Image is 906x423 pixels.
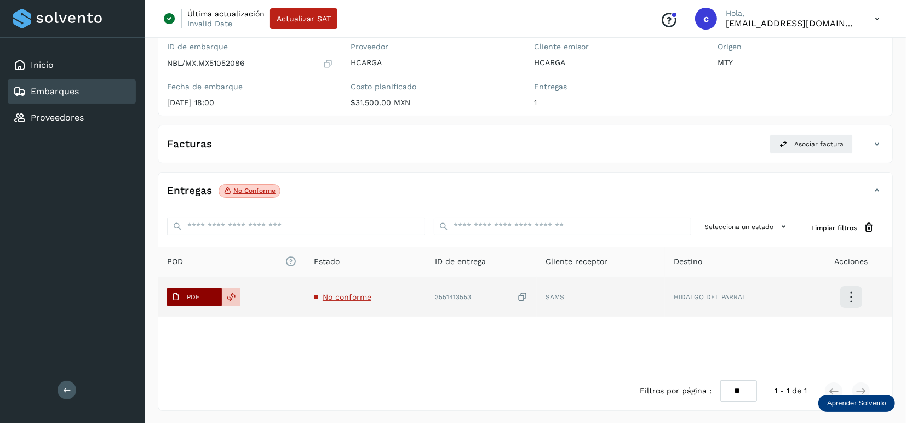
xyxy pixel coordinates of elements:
button: Limpiar filtros [802,218,884,238]
p: 1 [534,98,700,107]
p: cavila@niagarawater.com [726,18,857,28]
p: HCARGA [534,58,700,67]
span: ID de entrega [435,256,486,267]
td: HIDALGO DEL PARRAL [665,277,810,317]
label: Fecha de embarque [167,82,333,92]
span: Estado [314,256,340,267]
span: POD [167,256,296,267]
td: SAMS [537,277,665,317]
p: Invalid Date [187,19,232,28]
div: Reemplazar POD [222,288,240,306]
p: HCARGA [351,58,517,67]
span: No conforme [323,293,371,301]
span: 1 - 1 de 1 [775,385,807,397]
span: Filtros por página : [640,385,712,397]
div: Embarques [8,79,136,104]
label: Proveedor [351,42,517,52]
h4: Facturas [167,138,212,151]
p: Última actualización [187,9,265,19]
p: $31,500.00 MXN [351,98,517,107]
p: PDF [187,293,199,301]
label: Cliente emisor [534,42,700,52]
span: Limpiar filtros [811,223,857,233]
span: Asociar factura [794,139,844,149]
button: Actualizar SAT [270,8,337,29]
p: Hola, [726,9,857,18]
p: NBL/MX.MX51052086 [167,59,245,68]
h4: Entregas [167,185,212,197]
span: Acciones [834,256,868,267]
a: Proveedores [31,112,84,123]
div: Aprender Solvento [818,395,895,412]
button: PDF [167,288,222,306]
button: Selecciona un estado [700,218,794,236]
a: Inicio [31,60,54,70]
span: Cliente receptor [546,256,607,267]
div: Proveedores [8,106,136,130]
div: EntregasNo conforme [158,181,892,209]
label: Costo planificado [351,82,517,92]
a: Embarques [31,86,79,96]
label: Origen [718,42,884,52]
p: No conforme [233,187,276,195]
label: ID de embarque [167,42,333,52]
button: Asociar factura [770,134,853,154]
div: Inicio [8,53,136,77]
label: Entregas [534,82,700,92]
div: FacturasAsociar factura [158,134,892,163]
p: Aprender Solvento [827,399,886,408]
span: Actualizar SAT [277,15,331,22]
p: MTY [718,58,884,67]
span: Destino [674,256,702,267]
div: 3551413553 [435,291,528,303]
p: [DATE] 18:00 [167,98,333,107]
